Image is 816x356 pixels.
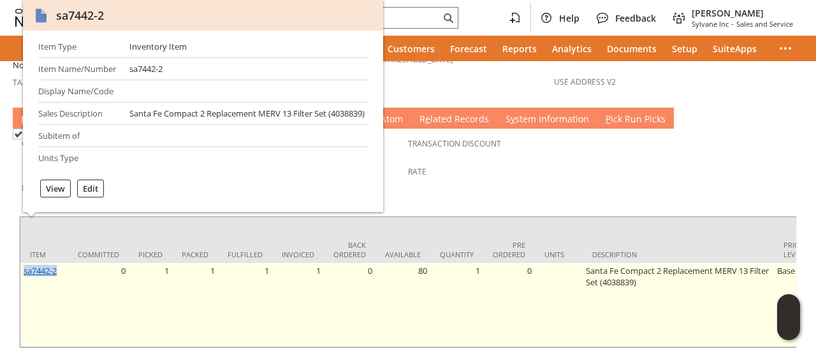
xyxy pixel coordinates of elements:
td: 1 [129,263,172,347]
div: Santa Fe Compact 2 Replacement MERV 13 Filter Set (4038839) [129,108,365,119]
a: Transaction Discount [408,138,501,149]
div: More menus [770,36,801,61]
div: Edit [77,180,104,197]
div: View [40,180,71,197]
label: View [46,183,65,194]
div: Quantity [440,250,474,259]
div: Subitem of [38,130,119,141]
span: SuiteApps [713,43,757,55]
span: NotExempt [13,59,57,71]
a: Use Address V2 [554,76,616,87]
div: Committed [78,250,119,259]
a: Items [18,113,50,127]
td: 1 [218,263,272,347]
div: Description [592,250,764,259]
div: Display Name/Code [38,85,119,97]
a: SuiteApps [705,36,764,61]
td: 1 [430,263,483,347]
a: Rate [408,166,426,177]
a: Customers [380,36,442,61]
td: 1 [272,263,324,347]
div: Available [385,250,421,259]
span: - [731,19,734,29]
div: sa7442-2 [56,8,104,23]
label: Edit [83,183,98,194]
a: Unrolled view on [780,110,796,125]
td: 0 [68,263,129,347]
span: Setup [672,43,697,55]
a: Promotion [22,183,67,194]
a: Analytics [544,36,599,61]
span: P [606,113,611,125]
a: sa7442-2 [24,265,57,276]
a: System Information [502,113,592,127]
a: Related Records [416,113,492,127]
div: Item [30,250,59,259]
a: Pick Run Picks [602,113,669,127]
div: Price Level [783,240,812,259]
td: 0 [324,263,375,347]
a: Tax Exemption Document URL [13,77,133,88]
a: Custom [367,113,406,127]
div: Pre Ordered [493,240,525,259]
div: Item Name/Number [38,63,119,75]
a: Reports [495,36,544,61]
span: Feedback [615,12,656,24]
div: Sales Description [38,108,119,119]
span: Sylvane Inc [692,19,729,29]
span: y [511,113,515,125]
td: Santa Fe Compact 2 Replacement MERV 13 Filter Set (4038839) [583,263,774,347]
div: Picked [138,250,163,259]
span: Sales and Service [736,19,793,29]
svg: Search [441,10,456,25]
a: Setup [664,36,705,61]
td: 1 [172,263,218,347]
span: Reports [502,43,537,55]
span: Analytics [552,43,592,55]
svg: logo [15,9,66,27]
td: 80 [375,263,430,347]
span: Help [559,12,579,24]
span: Documents [607,43,657,55]
div: Units [544,250,573,259]
span: e [425,113,430,125]
div: Back Ordered [333,240,366,259]
div: Units Type [38,152,119,164]
span: Oracle Guided Learning Widget. To move around, please hold and drag [777,318,800,341]
a: Forecast [442,36,495,61]
div: sa7442-2 [129,63,163,75]
span: Forecast [450,43,487,55]
img: Checked [13,129,24,139]
div: Invoiced [282,250,314,259]
a: Recent Records [15,36,46,61]
span: Customers [388,43,435,55]
div: Packed [182,250,208,259]
div: Fulfilled [228,250,263,259]
iframe: Click here to launch Oracle Guided Learning Help Panel [777,294,800,340]
span: [PERSON_NAME] [692,7,793,19]
span: I [21,113,24,125]
a: Documents [599,36,664,61]
div: Item Type [38,41,119,52]
div: Inventory Item [129,41,187,52]
td: 0 [483,263,535,347]
a: Coupon Code [22,138,77,149]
